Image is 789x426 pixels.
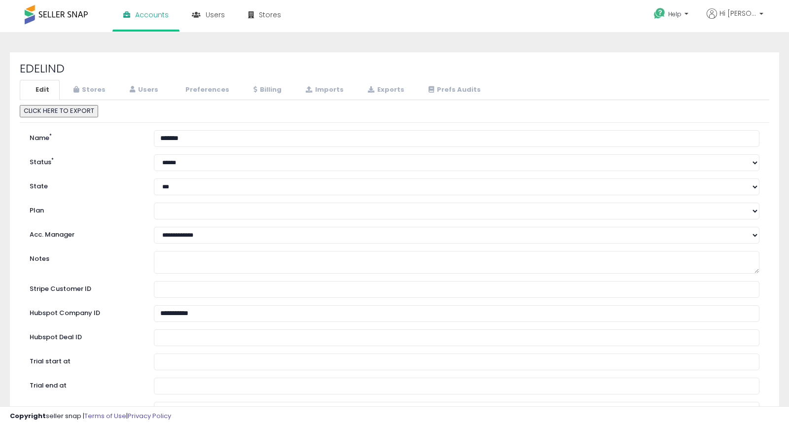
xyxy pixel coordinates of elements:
[22,402,146,415] label: Accelerator ends at
[10,411,46,421] strong: Copyright
[128,411,171,421] a: Privacy Policy
[22,305,146,318] label: Hubspot Company ID
[20,62,769,75] h2: EDELIND
[293,80,354,100] a: Imports
[416,80,491,100] a: Prefs Audits
[22,203,146,215] label: Plan
[259,10,281,20] span: Stores
[22,178,146,191] label: State
[22,354,146,366] label: Trial start at
[135,10,169,20] span: Accounts
[117,80,169,100] a: Users
[22,130,146,143] label: Name
[22,154,146,167] label: Status
[707,8,763,31] a: Hi [PERSON_NAME]
[22,329,146,342] label: Hubspot Deal ID
[170,80,240,100] a: Preferences
[10,412,171,421] div: seller snap | |
[355,80,415,100] a: Exports
[241,80,292,100] a: Billing
[22,281,146,294] label: Stripe Customer ID
[668,10,681,18] span: Help
[719,8,756,18] span: Hi [PERSON_NAME]
[22,227,146,240] label: Acc. Manager
[206,10,225,20] span: Users
[22,251,146,264] label: Notes
[61,80,116,100] a: Stores
[84,411,126,421] a: Terms of Use
[22,378,146,390] label: Trial end at
[653,7,666,20] i: Get Help
[20,105,98,117] button: CLICK HERE TO EXPORT
[20,80,60,100] a: Edit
